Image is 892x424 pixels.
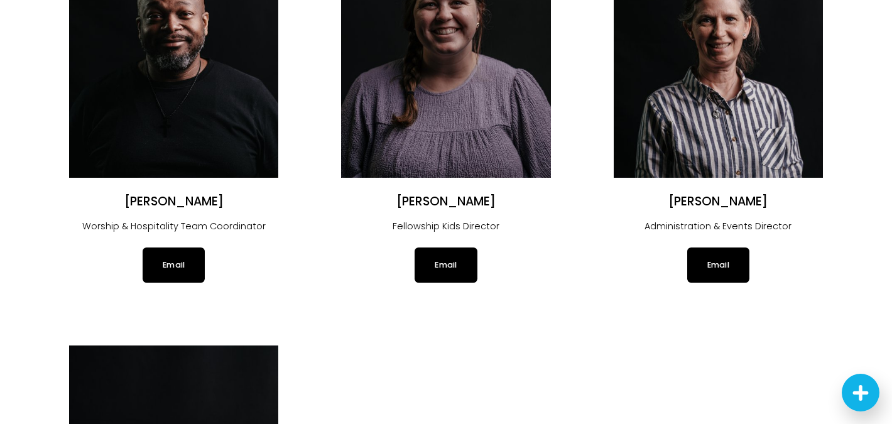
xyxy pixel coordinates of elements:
[341,194,550,210] h2: [PERSON_NAME]
[614,194,823,210] h2: [PERSON_NAME]
[69,194,278,210] h2: [PERSON_NAME]
[687,247,749,283] a: Email
[341,219,550,235] p: Fellowship Kids Director
[143,247,205,283] a: Email
[415,247,477,283] a: Email
[69,219,278,235] p: Worship & Hospitality Team Coordinator
[614,219,823,235] p: Administration & Events Director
